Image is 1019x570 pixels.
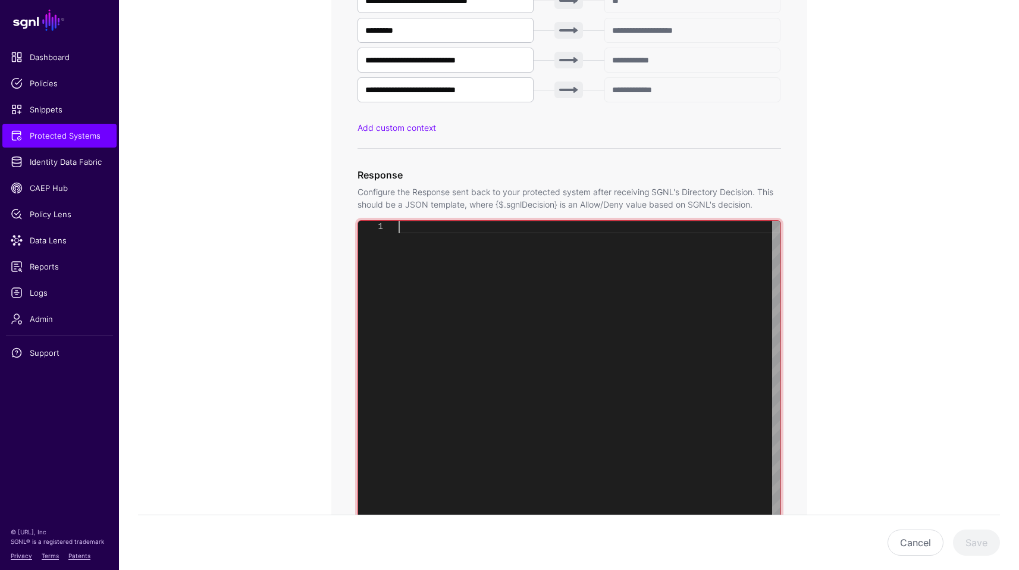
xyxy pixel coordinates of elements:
a: Add custom context [358,123,436,133]
a: SGNL [7,7,112,33]
span: Reports [11,261,108,273]
a: Snippets [2,98,117,121]
p: SGNL® is a registered trademark [11,537,108,546]
span: Identity Data Fabric [11,156,108,168]
span: Dashboard [11,51,108,63]
a: Dashboard [2,45,117,69]
a: Terms [42,552,59,559]
a: Protected Systems [2,124,117,148]
p: © [URL], Inc [11,527,108,537]
h3: Response [358,168,781,182]
span: Support [11,347,108,359]
span: Logs [11,287,108,299]
span: Policy Lens [11,208,108,220]
a: Policy Lens [2,202,117,226]
div: 1 [358,221,383,233]
a: Privacy [11,552,32,559]
a: Policies [2,71,117,95]
a: Identity Data Fabric [2,150,117,174]
p: Configure the Response sent back to your protected system after receiving SGNL's Directory Decisi... [358,186,781,211]
a: Admin [2,307,117,331]
a: CAEP Hub [2,176,117,200]
span: CAEP Hub [11,182,108,194]
span: Protected Systems [11,130,108,142]
a: Reports [2,255,117,278]
span: Data Lens [11,234,108,246]
a: Patents [68,552,90,559]
button: Cancel [888,530,943,556]
a: Logs [2,281,117,305]
span: Snippets [11,104,108,115]
span: Admin [11,313,108,325]
a: Data Lens [2,228,117,252]
span: Policies [11,77,108,89]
